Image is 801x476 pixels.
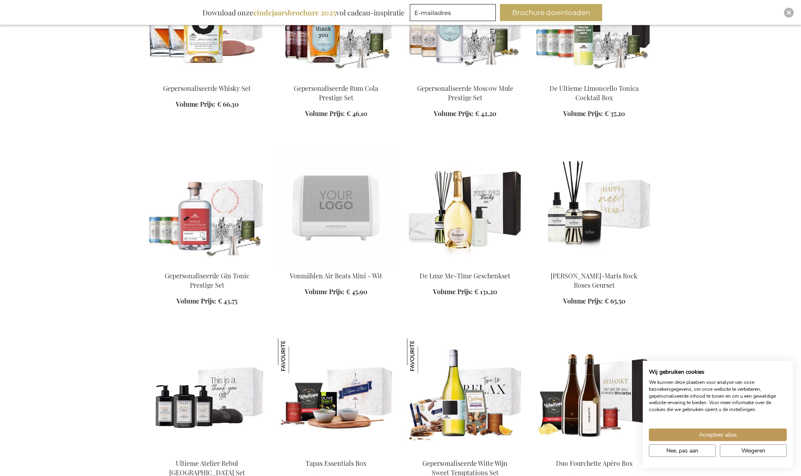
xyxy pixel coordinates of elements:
[149,449,265,457] a: Ultieme Atelier Rebul Istanbul Set
[536,74,652,82] a: Ultimate Limoncello Tonica Cocktail Box
[549,84,639,102] a: De Ultieme Limoncello Tonica Cocktail Box
[253,8,336,17] b: eindejaarsbrochure 2025
[563,297,625,306] a: Volume Prijs: € 65,50
[605,109,625,118] span: € 37,20
[434,109,474,118] span: Volume Prijs:
[278,151,394,265] img: Vonmahlen Air Beats Mini
[556,459,633,467] a: Duo Fourchette Apéro Box
[536,449,652,457] a: Duo Fourchette Apéro Box
[218,297,237,305] span: € 43,75
[433,287,497,297] a: Volume Prijs: € 131,20
[417,84,513,102] a: Gepersonaliseerde Moscow Mule Prestige Set
[649,368,787,376] h2: Wij gebruiken cookies
[563,109,603,118] span: Volume Prijs:
[177,297,216,305] span: Volume Prijs:
[278,74,394,82] a: Personalised Rum Cola Prestige Set
[149,151,265,265] img: Personalised Gin Tonic Prestige Set
[199,4,408,21] div: Download onze vol cadeau-inspiratie
[605,297,625,305] span: € 65,50
[347,109,367,118] span: € 46,10
[666,446,698,455] span: Nee, pas aan
[741,446,765,455] span: Weigeren
[163,84,251,93] a: Gepersonaliseerde Whisky Set
[500,4,602,21] button: Brochure downloaden
[475,109,496,118] span: € 42,20
[649,379,787,413] p: We kunnen deze plaatsen voor analyse van onze bezoekersgegevens, om onze website te verbeteren, g...
[720,444,787,457] button: Alle cookies weigeren
[433,287,473,296] span: Volume Prijs:
[149,74,265,82] a: Personalised Whisky Set
[305,287,345,296] span: Volume Prijs:
[407,449,523,457] a: Personalised white wine Gepersonaliseerde Witte Wijn Sweet Temptations Set
[407,151,523,265] img: The Luxury Me-Time Gift Set
[410,4,496,21] input: E-mailadres
[290,271,382,280] a: Vonmählen Air Beats Mini - Wit
[278,261,394,269] a: Vonmahlen Air Beats Mini
[784,8,794,17] div: Close
[786,10,791,15] img: Close
[410,4,498,24] form: marketing offers and promotions
[278,449,394,457] a: Tapas Essentials Box Tapas Essentials Box
[176,100,239,109] a: Volume Prijs: € 66,30
[278,338,313,373] img: Tapas Essentials Box
[407,74,523,82] a: Gepersonaliseerde Moscow Mule Prestige Set
[536,261,652,269] a: Marie-Stella-Maris Rock Roses Fragrance Set
[536,338,652,452] img: Duo Fourchette Apéro Box
[434,109,496,118] a: Volume Prijs: € 42,20
[649,444,716,457] button: Pas cookie voorkeuren aan
[149,261,265,269] a: Personalised Gin Tonic Prestige Set
[305,287,367,297] a: Volume Prijs: € 45,90
[346,287,367,296] span: € 45,90
[305,109,367,118] a: Volume Prijs: € 46,10
[420,271,510,280] a: De Luxe Me-Time Geschenkset
[649,429,787,441] button: Accepteer alle cookies
[407,338,442,373] img: Gepersonaliseerde Witte Wijn Sweet Temptations Set
[305,109,345,118] span: Volume Prijs:
[177,297,237,306] a: Volume Prijs: € 43,75
[563,297,603,305] span: Volume Prijs:
[563,109,625,118] a: Volume Prijs: € 37,20
[407,338,523,452] img: Personalised white wine
[536,151,652,265] img: Marie-Stella-Maris Rock Roses Fragrance Set
[551,271,637,289] a: [PERSON_NAME]-Maris Rock Roses Geurset
[306,459,366,467] a: Tapas Essentials Box
[278,338,394,452] img: Tapas Essentials Box
[176,100,215,108] span: Volume Prijs:
[149,338,265,452] img: Ultieme Atelier Rebul Istanbul Set
[217,100,239,108] span: € 66,30
[294,84,378,102] a: Gepersonaliseerde Rum Cola Prestige Set
[474,287,497,296] span: € 131,20
[407,261,523,269] a: The Luxury Me-Time Gift Set
[165,271,250,289] a: Gepersonaliseerde Gin Tonic Prestige Set
[699,431,737,439] span: Accepteer alles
